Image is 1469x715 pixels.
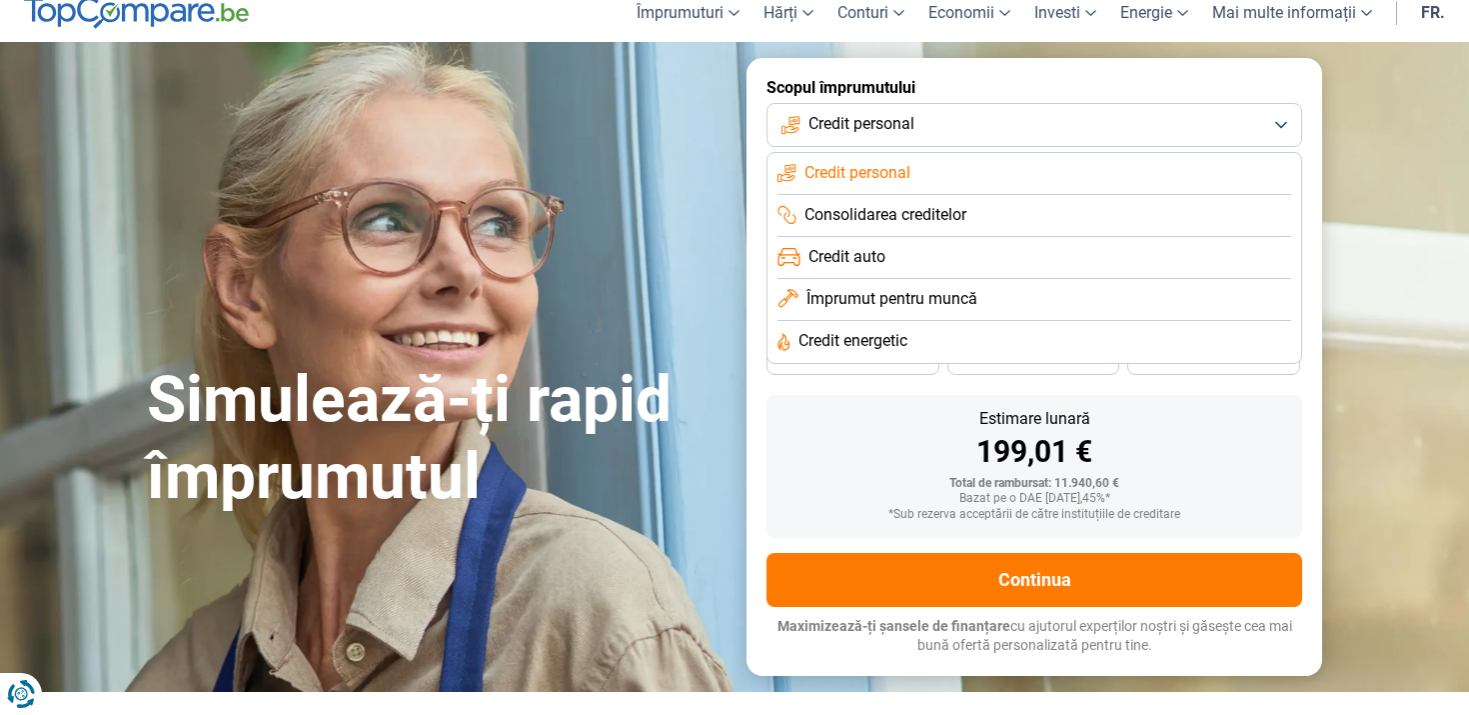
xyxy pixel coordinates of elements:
font: *Sub rezerva acceptării de către instituțiile de creditare [888,507,1180,521]
font: cu ajutorul experților noștri și găsește cea mai bună ofertă personalizată pentru tine. [917,618,1292,654]
font: Hărți [763,3,797,22]
button: Credit personal [766,103,1302,147]
font: Continua [998,569,1071,590]
font: Mai multe informații [1212,3,1356,22]
font: Împrumuturi [637,3,724,22]
font: Credit personal [808,114,914,133]
font: Economii [928,3,994,22]
font: Credit energetic [798,331,907,350]
button: Continua [766,553,1302,607]
font: Simulează-ți rapid împrumutul [147,362,672,514]
font: Maximizează-ți șansele de finanțare [777,618,1010,634]
font: Scopul împrumutului [766,78,915,97]
font: Împrumut pentru muncă [806,289,977,308]
font: Energie [1120,3,1172,22]
font: Consolidarea creditelor [804,205,966,224]
font: Credit auto [808,247,885,266]
font: Conturi [837,3,888,22]
font: 199,01 € [976,434,1092,469]
font: Credit personal [804,163,910,182]
font: Total de rambursat: 11.940,60 € [949,476,1119,490]
font: Bazat pe o DAE [DATE],45%* [959,491,1110,505]
font: Estimare lunară [979,409,1090,428]
font: Investi [1034,3,1080,22]
font: fr. [1421,3,1445,22]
